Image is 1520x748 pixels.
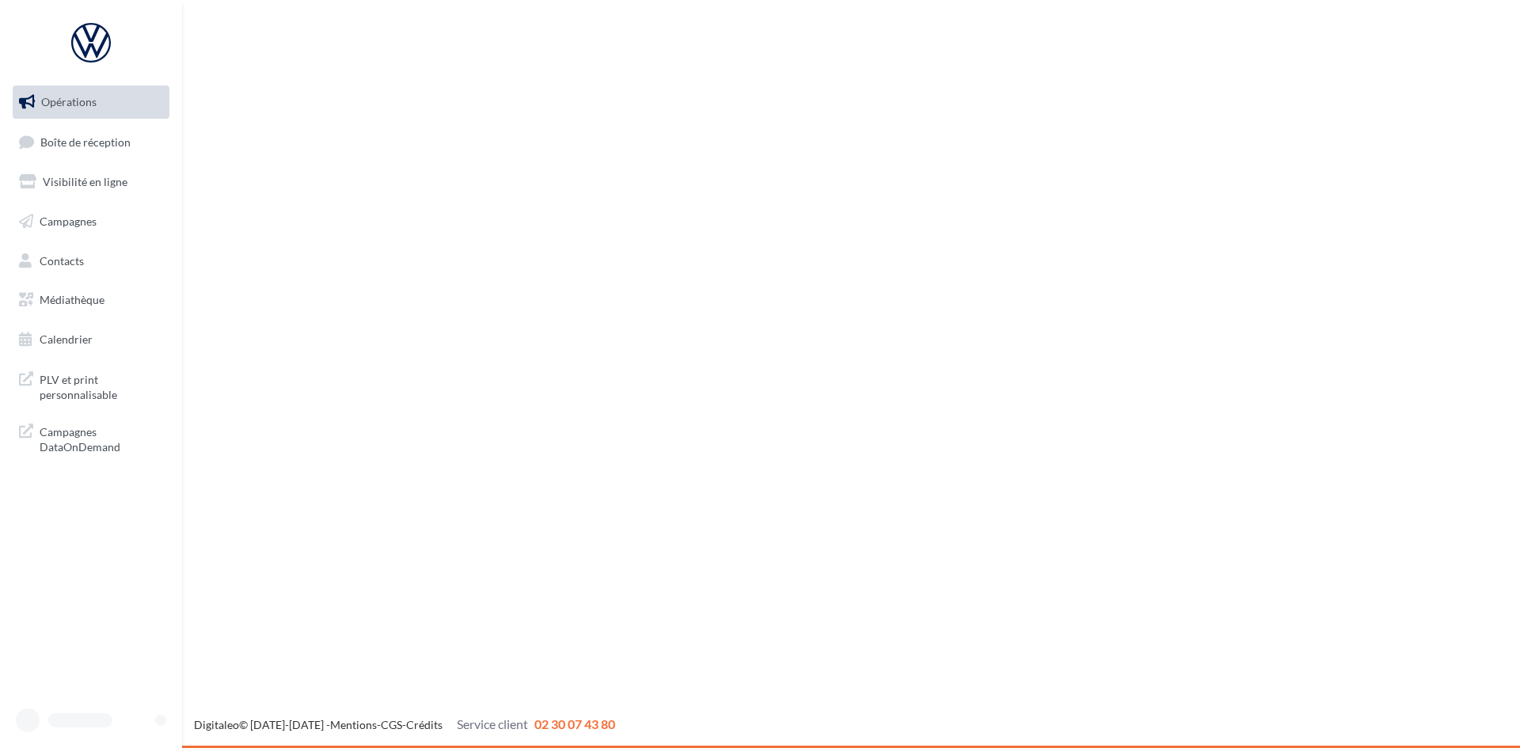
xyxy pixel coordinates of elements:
a: Calendrier [9,323,173,356]
a: CGS [381,718,402,731]
a: Mentions [330,718,377,731]
span: Visibilité en ligne [43,175,127,188]
span: Opérations [41,95,97,108]
a: Crédits [406,718,443,731]
a: Opérations [9,85,173,119]
a: Boîte de réception [9,125,173,159]
span: Campagnes [40,215,97,228]
span: © [DATE]-[DATE] - - - [194,718,615,731]
span: Campagnes DataOnDemand [40,421,163,455]
span: 02 30 07 43 80 [534,716,615,731]
a: Contacts [9,245,173,278]
span: Boîte de réception [40,135,131,148]
span: Calendrier [40,332,93,346]
span: Contacts [40,253,84,267]
a: Médiathèque [9,283,173,317]
span: Médiathèque [40,293,104,306]
a: PLV et print personnalisable [9,363,173,409]
span: PLV et print personnalisable [40,369,163,403]
a: Digitaleo [194,718,239,731]
a: Campagnes DataOnDemand [9,415,173,461]
a: Visibilité en ligne [9,165,173,199]
a: Campagnes [9,205,173,238]
span: Service client [457,716,528,731]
